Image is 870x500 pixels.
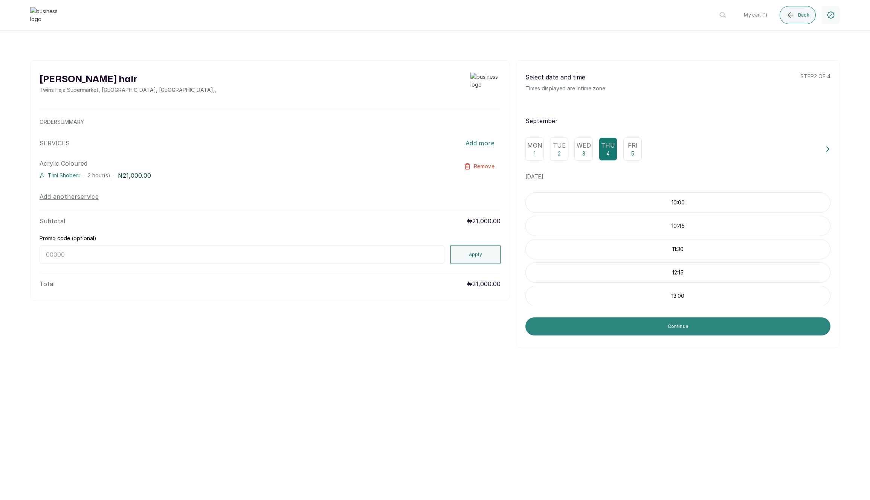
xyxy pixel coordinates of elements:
button: Apply [450,245,501,264]
p: Select date and time [525,73,605,82]
button: Add more [459,135,501,151]
p: 13:00 [526,292,830,300]
p: 10:45 [526,222,830,230]
button: Back [780,6,816,24]
p: Thu [601,141,615,150]
button: Remove [458,159,501,174]
p: Tue [553,141,566,150]
p: 1 [534,150,536,157]
span: 2 hour(s) [88,172,110,178]
p: Times displayed are in time zone [525,85,605,92]
p: 5 [631,150,634,157]
img: business logo [30,7,60,23]
p: Wed [577,141,591,150]
p: 2 [558,150,561,157]
p: Fri [628,141,638,150]
button: Continue [525,317,830,335]
p: September [525,116,830,125]
p: SERVICES [40,139,70,148]
p: step 2 of 4 [800,73,830,80]
p: Subtotal [40,216,65,226]
span: Timi Shoberu [48,172,81,179]
p: ₦21,000.00 [467,216,501,226]
p: 4 [606,150,610,157]
div: · · [40,171,408,180]
button: Add anotherservice [40,192,99,201]
p: 10:00 [526,199,830,206]
p: ORDER SUMMARY [40,118,501,126]
p: 11:30 [526,245,830,253]
p: Twins Faja Supermarket, [GEOGRAPHIC_DATA], [GEOGRAPHIC_DATA] , , [40,86,216,94]
p: Acrylic Coloured [40,159,408,168]
p: Total [40,279,55,288]
p: Mon [527,141,542,150]
label: Promo code (optional) [40,235,96,242]
p: [DATE] [525,173,830,180]
p: ₦21,000.00 [467,279,501,288]
p: ₦21,000.00 [118,171,151,180]
button: My cart (1) [738,6,773,24]
span: Remove [474,163,495,170]
h2: [PERSON_NAME] hair [40,73,216,86]
img: business logo [470,73,501,94]
p: 12:15 [526,269,830,276]
p: 3 [582,150,585,157]
span: Back [798,12,809,18]
input: 00000 [40,245,444,264]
